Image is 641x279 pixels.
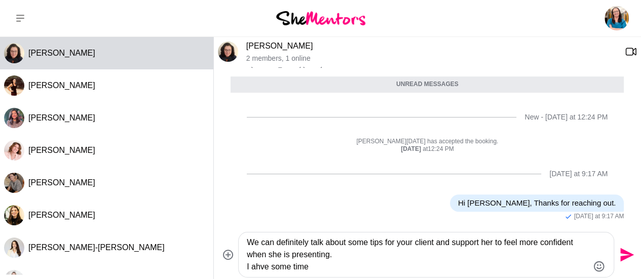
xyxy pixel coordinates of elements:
div: Jill Absolom [4,108,24,128]
div: Amanda Greenman [4,140,24,161]
button: Send [614,244,637,266]
p: 2 members , 1 online [246,54,617,63]
div: Kristy Eagleton [4,75,24,96]
a: [PERSON_NAME] [246,42,313,50]
button: Emoji picker [593,260,605,272]
p: Hi [PERSON_NAME], Thanks for reaching out. [458,198,616,208]
span: [PERSON_NAME] [28,49,95,57]
div: Jane Hacquoil [4,173,24,193]
div: Annette Rudd [4,43,24,63]
img: J [4,108,24,128]
span: [PERSON_NAME] [28,81,95,90]
img: A [4,43,24,63]
div: [DATE] at 9:17 AM [549,170,608,178]
time: 2025-08-22T23:17:05.666Z [574,213,624,221]
img: She Mentors Logo [276,11,365,25]
p: [PERSON_NAME][DATE] has accepted the booking. [231,138,624,146]
div: Unread messages [231,76,624,93]
div: Annette Rudd [218,42,238,62]
div: Janelle Kee-Sue [4,237,24,258]
span: [PERSON_NAME] [28,211,95,219]
img: A [218,42,238,62]
div: at 12:24 PM [231,145,624,153]
img: J [4,173,24,193]
strong: [DATE] [401,145,423,152]
img: J [4,237,24,258]
span: [PERSON_NAME] [28,146,95,154]
img: Jennifer Natale [605,6,629,30]
div: Kiera Eardley [4,205,24,225]
textarea: Type your message [247,236,588,273]
img: K [4,205,24,225]
img: A [4,140,24,161]
span: [PERSON_NAME] [28,113,95,122]
span: [PERSON_NAME] [28,178,95,187]
img: K [4,75,24,96]
div: New - [DATE] at 12:24 PM [524,113,608,122]
span: [PERSON_NAME]-[PERSON_NAME] [28,243,165,252]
